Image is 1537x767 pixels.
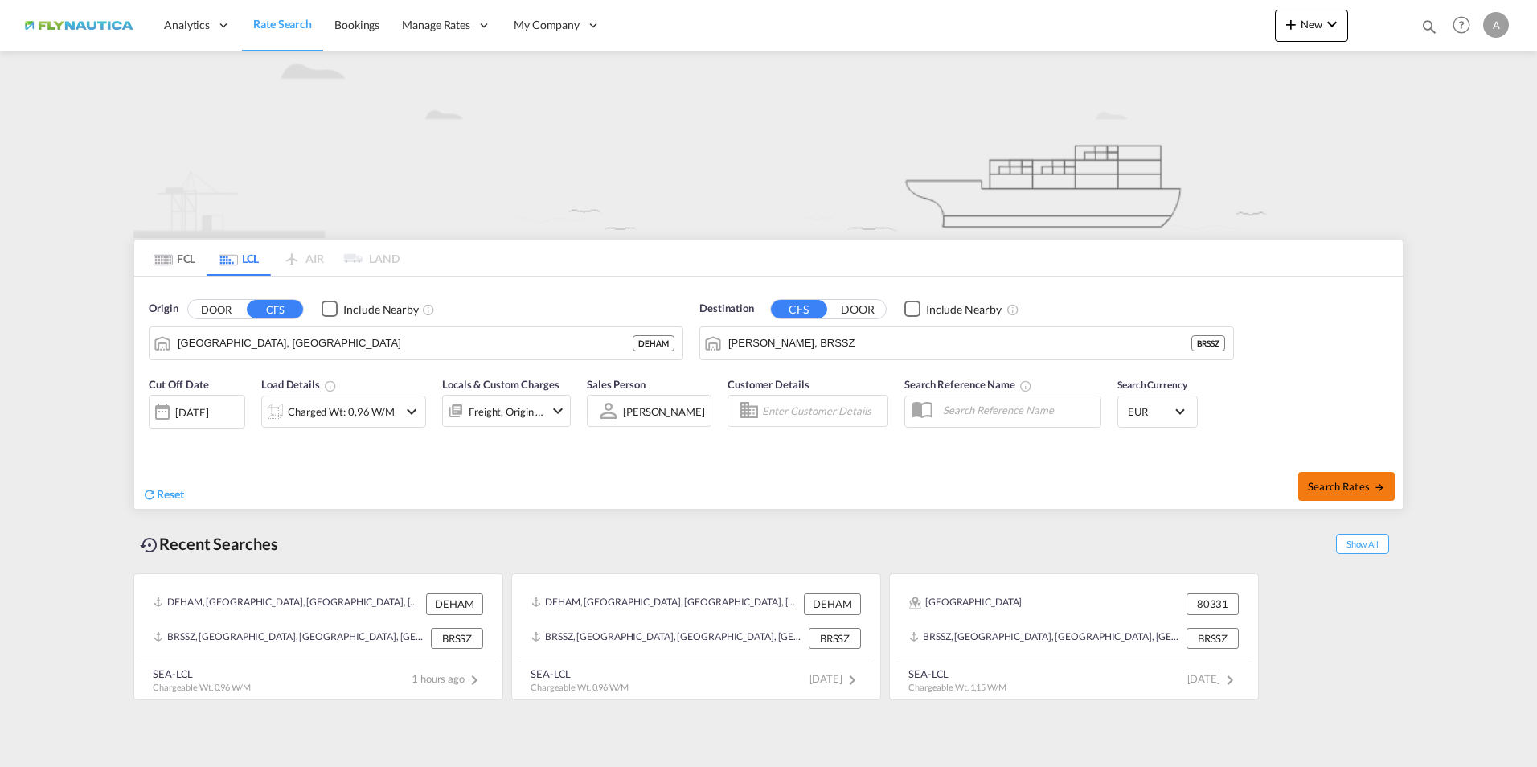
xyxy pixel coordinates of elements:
[175,405,208,420] div: [DATE]
[1483,12,1509,38] div: A
[728,331,1191,355] input: Search by Port
[842,671,862,690] md-icon: icon-chevron-right
[804,593,861,614] div: DEHAM
[1308,480,1385,493] span: Search Rates
[1275,10,1348,42] button: icon-plus 400-fgNewicon-chevron-down
[1128,404,1173,419] span: EUR
[531,667,629,681] div: SEA-LCL
[1298,472,1395,501] button: Search Ratesicon-arrow-right
[334,18,379,31] span: Bookings
[908,667,1006,681] div: SEA-LCL
[1187,628,1239,649] div: BRSSZ
[1187,593,1239,614] div: 80331
[322,301,419,318] md-checkbox: Checkbox No Ink
[149,378,209,391] span: Cut Off Date
[24,7,133,43] img: dbeec6a0202a11f0ab01a7e422f9ff92.png
[442,378,559,391] span: Locals & Custom Charges
[511,573,881,700] recent-search-card: DEHAM, [GEOGRAPHIC_DATA], [GEOGRAPHIC_DATA], [GEOGRAPHIC_DATA], [GEOGRAPHIC_DATA] DEHAMBRSSZ, [GE...
[1191,335,1225,351] div: BRSSZ
[149,395,245,429] div: [DATE]
[935,398,1100,422] input: Search Reference Name
[1420,18,1438,35] md-icon: icon-magnify
[514,17,580,33] span: My Company
[134,277,1403,509] div: Origin DOOR CFS Checkbox No InkUnchecked: Ignores neighbouring ports when fetching rates.Checked ...
[207,240,271,276] md-tab-item: LCL
[178,331,633,355] input: Search by Port
[261,396,426,428] div: Charged Wt: 0,96 W/Micon-chevron-down
[904,378,1032,391] span: Search Reference Name
[288,400,395,423] div: Charged Wt: 0,96 W/M
[700,327,1233,359] md-input-container: Santos, BRSSZ
[926,301,1002,318] div: Include Nearby
[809,672,862,685] span: [DATE]
[909,593,1022,614] div: Munich
[142,486,184,504] div: icon-refreshReset
[154,593,422,614] div: DEHAM, Hamburg, Germany, Western Europe, Europe
[623,405,705,418] div: [PERSON_NAME]
[261,378,337,391] span: Load Details
[343,301,419,318] div: Include Nearby
[904,301,1002,318] md-checkbox: Checkbox No Ink
[140,535,159,555] md-icon: icon-backup-restore
[548,401,568,420] md-icon: icon-chevron-down
[1281,14,1301,34] md-icon: icon-plus 400-fg
[1281,18,1342,31] span: New
[1117,379,1187,391] span: Search Currency
[587,378,646,391] span: Sales Person
[426,593,483,614] div: DEHAM
[422,303,435,316] md-icon: Unchecked: Ignores neighbouring ports when fetching rates.Checked : Includes neighbouring ports w...
[1448,11,1475,39] span: Help
[324,379,337,392] md-icon: Chargeable Weight
[133,51,1404,238] img: new-LCL.png
[142,487,157,502] md-icon: icon-refresh
[412,672,484,685] span: 1 hours ago
[1420,18,1438,42] div: icon-magnify
[633,335,674,351] div: DEHAM
[164,17,210,33] span: Analytics
[771,300,827,318] button: CFS
[442,395,571,427] div: Freight Origin Destinationicon-chevron-down
[153,682,251,692] span: Chargeable Wt. 0,96 W/M
[153,667,251,681] div: SEA-LCL
[531,682,629,692] span: Chargeable Wt. 0,96 W/M
[133,526,285,562] div: Recent Searches
[699,301,754,317] span: Destination
[142,240,207,276] md-tab-item: FCL
[1374,482,1385,493] md-icon: icon-arrow-right
[431,628,483,649] div: BRSSZ
[830,300,886,318] button: DOOR
[531,628,805,649] div: BRSSZ, Santos, Brazil, South America, Americas
[247,300,303,318] button: CFS
[402,402,421,421] md-icon: icon-chevron-down
[531,593,800,614] div: DEHAM, Hamburg, Germany, Western Europe, Europe
[809,628,861,649] div: BRSSZ
[253,17,312,31] span: Rate Search
[154,628,427,649] div: BRSSZ, Santos, Brazil, South America, Americas
[188,300,244,318] button: DOOR
[621,400,707,423] md-select: Sales Person: Alina Iskaev
[908,682,1006,692] span: Chargeable Wt. 1,15 W/M
[469,400,544,423] div: Freight Origin Destination
[133,573,503,700] recent-search-card: DEHAM, [GEOGRAPHIC_DATA], [GEOGRAPHIC_DATA], [GEOGRAPHIC_DATA], [GEOGRAPHIC_DATA] DEHAMBRSSZ, [GE...
[1322,14,1342,34] md-icon: icon-chevron-down
[1220,671,1240,690] md-icon: icon-chevron-right
[149,427,161,449] md-datepicker: Select
[1448,11,1483,40] div: Help
[150,327,682,359] md-input-container: Hamburg, DEHAM
[909,628,1182,649] div: BRSSZ, Santos, Brazil, South America, Americas
[149,301,178,317] span: Origin
[465,671,484,690] md-icon: icon-chevron-right
[1126,400,1189,423] md-select: Select Currency: € EUREuro
[1336,534,1389,554] span: Show All
[142,240,400,276] md-pagination-wrapper: Use the left and right arrow keys to navigate between tabs
[157,487,184,501] span: Reset
[728,378,809,391] span: Customer Details
[762,399,883,423] input: Enter Customer Details
[1187,672,1240,685] span: [DATE]
[402,17,470,33] span: Manage Rates
[1019,379,1032,392] md-icon: Your search will be saved by the below given name
[889,573,1259,700] recent-search-card: [GEOGRAPHIC_DATA] 80331BRSSZ, [GEOGRAPHIC_DATA], [GEOGRAPHIC_DATA], [GEOGRAPHIC_DATA], [GEOGRAPHI...
[1006,303,1019,316] md-icon: Unchecked: Ignores neighbouring ports when fetching rates.Checked : Includes neighbouring ports w...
